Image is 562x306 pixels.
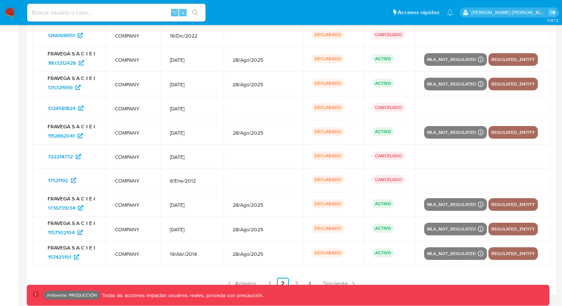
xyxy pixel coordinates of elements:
p: Ambiente: PRODUCCIÓN [47,294,97,297]
p: mauro.ibarra@mercadolibre.com [471,9,546,16]
button: search-icon [187,7,203,18]
span: s [182,9,184,16]
span: ⌥ [172,9,177,16]
span: 3.157.3 [547,17,558,23]
a: Notificaciones [447,9,453,16]
input: Buscar usuario o caso... [27,8,206,17]
a: Salir [549,9,556,16]
span: Accesos rápidos [398,9,439,16]
p: Todas las acciones impactan usuarios reales, proceda con precaución. [100,292,264,299]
